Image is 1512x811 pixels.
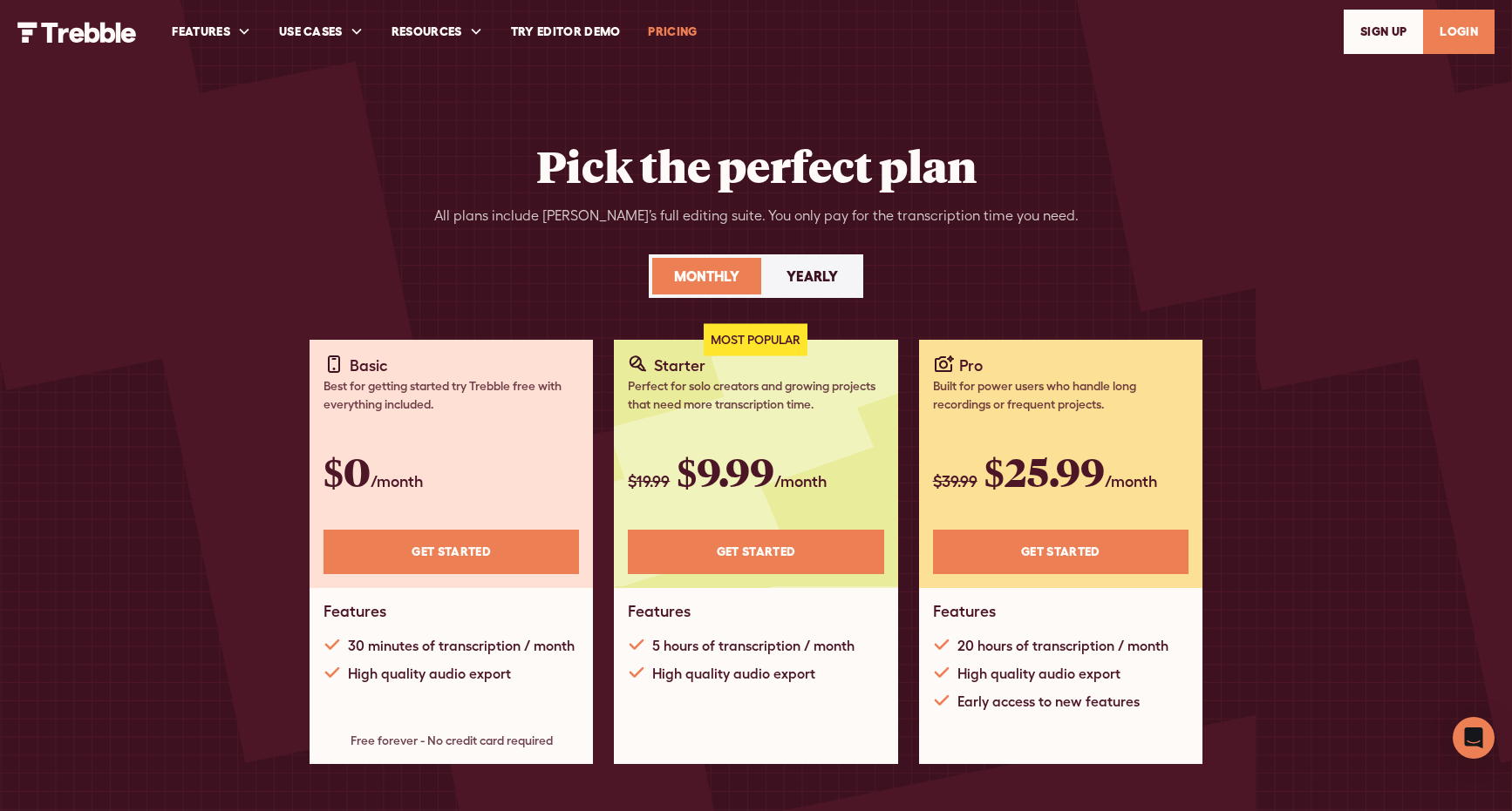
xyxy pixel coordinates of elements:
div: 5 hours of transcription / month [652,635,855,656]
a: Monthly [652,258,761,294]
div: Perfect for solo creators and growing projects that need more transcription time. [628,377,883,414]
a: Get STARTED [324,530,579,574]
h2: Pick the perfect plan [536,139,977,192]
div: High quality audio export [348,663,511,684]
div: Monthly [674,266,739,287]
a: LOGIN [1423,10,1495,54]
span: /month [774,472,827,490]
div: Built for power users who handle long recordings or frequent projects. [933,377,1188,414]
div: 30 minutes of transcription / month [348,635,575,656]
a: PRICING [634,2,711,62]
div: Basic [350,354,388,377]
div: RESOURCES [392,23,462,41]
h1: Features [933,602,996,621]
a: Get STARTED [628,530,883,574]
img: Trebble Logo - AI Podcast Editor [17,22,137,43]
div: Early access to new features [957,691,1140,712]
h1: Features [324,602,386,621]
div: Most Popular [704,324,807,356]
span: /month [1105,472,1157,490]
a: home [17,20,137,42]
div: High quality audio export [957,663,1120,684]
div: Open Intercom Messenger [1453,717,1495,759]
span: $25.99 [984,445,1105,497]
span: $9.99 [677,445,774,497]
div: Free forever - No credit card required [324,732,579,750]
div: FEATURES [158,2,265,62]
a: Get STARTED [933,530,1188,574]
div: Yearly [787,266,838,287]
div: Pro [959,354,983,377]
span: $39.99 [933,472,977,490]
a: Try Editor Demo [497,2,635,62]
div: FEATURES [172,23,230,41]
span: $19.99 [628,472,670,490]
a: Yearly [765,258,860,294]
div: USE CASES [265,2,378,62]
a: SIGn UP [1344,10,1423,54]
div: High quality audio export [652,663,815,684]
h1: Features [628,602,691,621]
span: /month [371,472,423,490]
div: USE CASES [279,23,343,41]
div: RESOURCES [378,2,497,62]
div: All plans include [PERSON_NAME]’s full editing suite. You only pay for the transcription time you... [434,206,1079,226]
span: $0 [324,445,371,497]
div: 20 hours of transcription / month [957,635,1168,656]
div: Best for getting started try Trebble free with everything included. [324,377,579,414]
